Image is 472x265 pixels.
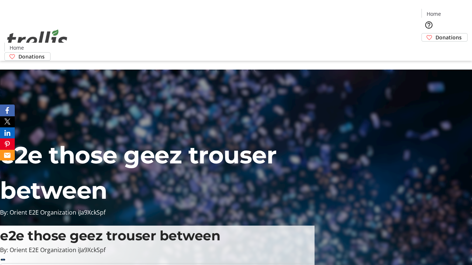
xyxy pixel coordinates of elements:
a: Home [422,10,445,18]
button: Cart [421,42,436,56]
a: Donations [4,52,51,61]
span: Home [427,10,441,18]
span: Home [10,44,24,52]
img: Orient E2E Organization iJa9XckSpf's Logo [4,21,70,58]
a: Donations [421,33,468,42]
span: Donations [18,53,45,60]
span: Donations [435,33,462,41]
a: Home [5,44,28,52]
button: Help [421,18,436,32]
